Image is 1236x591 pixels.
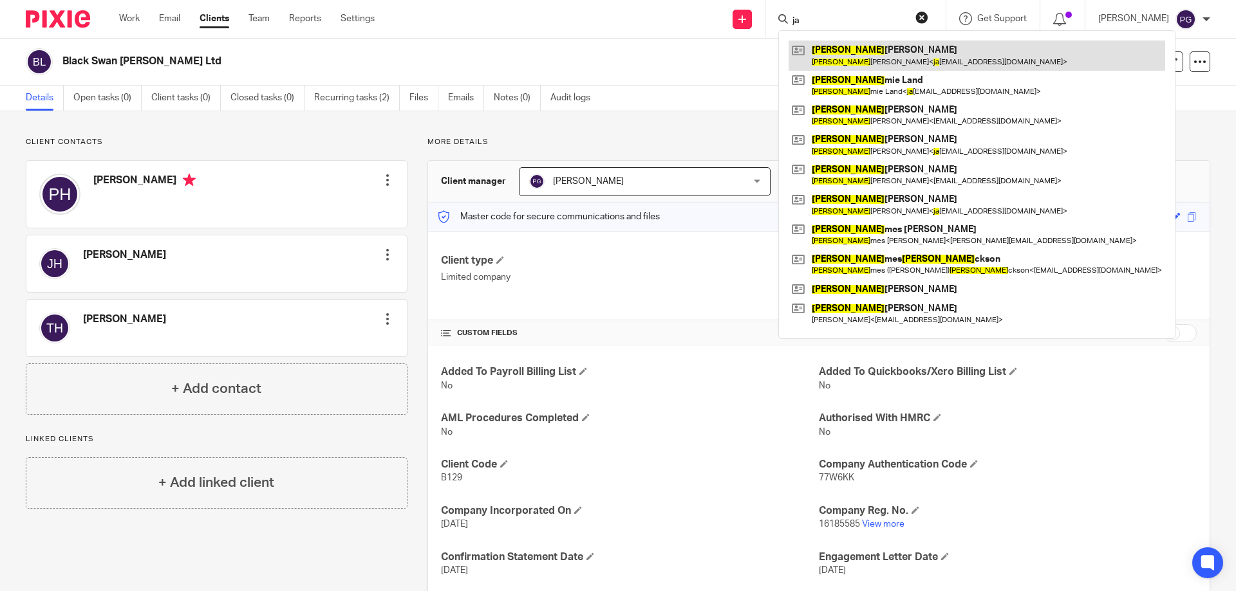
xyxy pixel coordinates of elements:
p: Master code for secure communications and files [438,210,660,223]
button: Clear [915,11,928,24]
span: [DATE] [441,566,468,575]
p: Client contacts [26,137,407,147]
a: Notes (0) [494,86,541,111]
h4: CUSTOM FIELDS [441,328,819,338]
span: B129 [441,473,462,482]
h4: Company Incorporated On [441,504,819,518]
img: Pixie [26,10,90,28]
img: svg%3E [1175,9,1196,30]
a: Reports [289,12,321,25]
span: 77W6KK [819,473,854,482]
span: [DATE] [441,520,468,529]
h4: Client type [441,254,819,268]
img: svg%3E [39,174,80,215]
a: Files [409,86,438,111]
p: Limited company [441,271,819,284]
span: No [441,428,453,437]
a: Settings [341,12,375,25]
h4: Company Authentication Code [819,458,1197,471]
h4: Added To Quickbooks/Xero Billing List [819,365,1197,379]
h4: + Add linked client [158,473,274,493]
a: Recurring tasks (2) [314,86,400,111]
h4: [PERSON_NAME] [83,248,166,262]
h4: [PERSON_NAME] [83,313,166,326]
span: Get Support [977,14,1027,23]
img: svg%3E [39,248,70,279]
img: svg%3E [26,48,53,75]
i: Primary [183,174,196,186]
p: [PERSON_NAME] [1098,12,1169,25]
span: No [819,428,830,437]
h4: Client Code [441,458,819,471]
img: svg%3E [39,313,70,343]
a: Closed tasks (0) [230,86,304,111]
h3: Client manager [441,175,506,188]
a: Open tasks (0) [73,86,142,111]
a: View more [862,520,904,529]
h4: AML Procedures Completed [441,412,819,425]
h4: [PERSON_NAME] [93,174,196,190]
h4: Added To Payroll Billing List [441,365,819,379]
h4: Engagement Letter Date [819,550,1197,564]
a: Emails [448,86,484,111]
a: Team [248,12,270,25]
h4: Company Reg. No. [819,504,1197,518]
a: Client tasks (0) [151,86,221,111]
span: No [441,381,453,390]
input: Search [791,15,907,27]
span: [PERSON_NAME] [553,177,624,186]
a: Email [159,12,180,25]
span: [DATE] [819,566,846,575]
p: Linked clients [26,434,407,444]
h4: Authorised With HMRC [819,412,1197,425]
a: Details [26,86,64,111]
h4: Confirmation Statement Date [441,550,819,564]
a: Audit logs [550,86,600,111]
p: More details [427,137,1210,147]
h4: + Add contact [171,379,261,399]
span: 16185585 [819,520,860,529]
span: No [819,381,830,390]
a: Clients [200,12,229,25]
a: Work [119,12,140,25]
h2: Black Swan [PERSON_NAME] Ltd [62,55,862,68]
img: svg%3E [529,174,545,189]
